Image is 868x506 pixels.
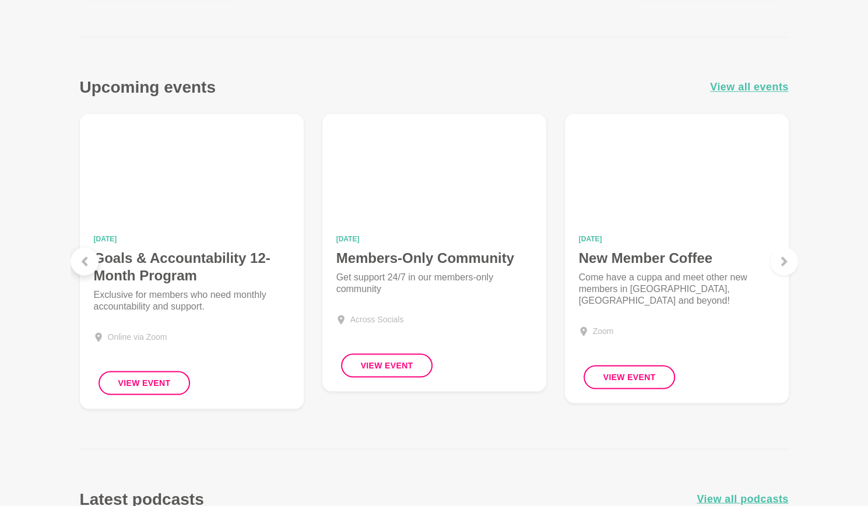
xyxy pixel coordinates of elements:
h3: Upcoming events [80,77,216,97]
a: Goals & Accountability 12-Month Program[DATE]Goals & Accountability 12-Month ProgramExclusive for... [80,114,304,409]
img: Goals & Accountability 12-Month Program [94,128,290,228]
a: View all events [710,79,789,96]
button: View Event [584,365,676,389]
button: View Event [341,353,433,377]
h4: Members-Only Community [336,249,532,266]
time: [DATE] [579,235,775,242]
p: Come have a cuppa and meet other new members in [GEOGRAPHIC_DATA], [GEOGRAPHIC_DATA] and beyond! [579,271,775,306]
h4: New Member Coffee [579,249,775,266]
div: Across Socials [350,313,404,325]
div: Zoom [593,325,614,337]
button: View Event [99,371,191,395]
a: Members-Only Community[DATE]Members-Only CommunityGet support 24/7 in our members-only communityA... [322,114,546,391]
h4: Goals & Accountability 12-Month Program [94,249,290,284]
time: [DATE] [336,235,532,242]
p: Exclusive for members who need monthly accountability and support. [94,289,290,312]
p: Get support 24/7 in our members-only community [336,271,532,294]
img: Members-Only Community [336,128,532,228]
time: [DATE] [94,235,290,242]
a: [DATE]New Member CoffeeCome have a cuppa and meet other new members in [GEOGRAPHIC_DATA], [GEOGRA... [565,114,789,403]
div: Online via Zoom [108,331,167,343]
